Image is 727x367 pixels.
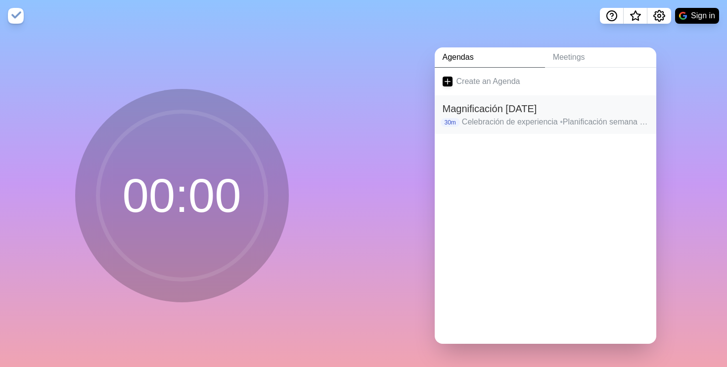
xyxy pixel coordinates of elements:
button: What’s new [624,8,647,24]
img: timeblocks logo [8,8,24,24]
a: Create an Agenda [435,68,656,95]
p: 30m [441,118,460,127]
img: google logo [679,12,687,20]
button: Sign in [675,8,719,24]
button: Help [600,8,624,24]
a: Agendas [435,47,545,68]
button: Settings [647,8,671,24]
h2: Magnificación [DATE] [443,101,648,116]
a: Meetings [545,47,656,68]
span: • [560,118,563,126]
p: Celebración de experiencia Planificación semana [DATE] y [DATE] [462,116,648,128]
